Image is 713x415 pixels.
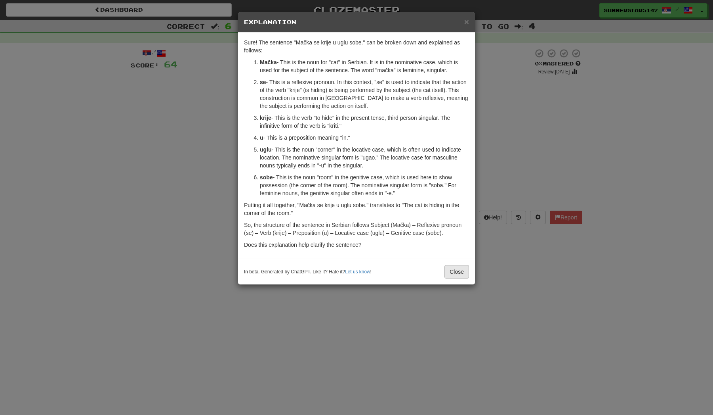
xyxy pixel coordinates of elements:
[260,134,469,142] p: - This is a preposition meaning "in."
[260,78,469,110] p: - This is a reflexive pronoun. In this context, "se" is used to indicate that the action of the v...
[444,265,469,279] button: Close
[260,146,469,169] p: - This is the noun "corner" in the locative case, which is often used to indicate location. The n...
[260,58,469,74] p: - This is the noun for "cat" in Serbian. It is in the nominative case, which is used for the subj...
[260,114,469,130] p: - This is the verb "to hide" in the present tense, third person singular. The infinitive form of ...
[244,38,469,54] p: Sure! The sentence "Mačka se krije u uglu sobe." can be broken down and explained as follows:
[244,221,469,237] p: So, the structure of the sentence in Serbian follows Subject (Mačka) – Reflexive pronoun (se) – V...
[345,269,370,275] a: Let us know
[244,201,469,217] p: Putting it all together, "Mačka se krije u uglu sobe." translates to "The cat is hiding in the co...
[464,17,469,26] span: ×
[244,241,469,249] p: Does this explanation help clarify the sentence?
[260,173,469,197] p: - This is the noun "room" in the genitive case, which is used here to show possession (the corner...
[260,146,272,153] strong: uglu
[464,17,469,26] button: Close
[260,59,277,65] strong: Mačka
[244,269,372,275] small: In beta. Generated by ChatGPT. Like it? Hate it? !
[260,79,266,85] strong: se
[244,18,469,26] h5: Explanation
[260,134,263,141] strong: u
[260,174,273,181] strong: sobe
[260,115,271,121] strong: krije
